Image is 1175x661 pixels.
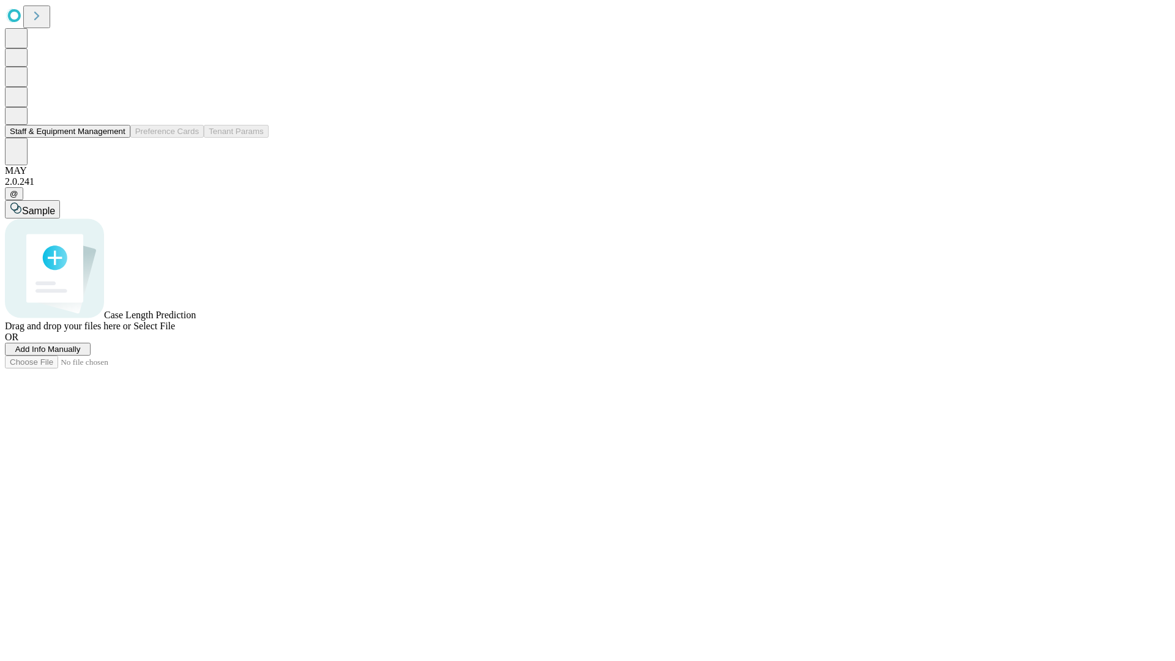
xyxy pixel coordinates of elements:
span: Add Info Manually [15,345,81,354]
button: Staff & Equipment Management [5,125,130,138]
span: Sample [22,206,55,216]
button: Add Info Manually [5,343,91,356]
div: MAY [5,165,1170,176]
span: OR [5,332,18,342]
button: @ [5,187,23,200]
button: Tenant Params [204,125,269,138]
span: Select File [133,321,175,331]
span: @ [10,189,18,198]
span: Drag and drop your files here or [5,321,131,331]
button: Sample [5,200,60,218]
div: 2.0.241 [5,176,1170,187]
span: Case Length Prediction [104,310,196,320]
button: Preference Cards [130,125,204,138]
